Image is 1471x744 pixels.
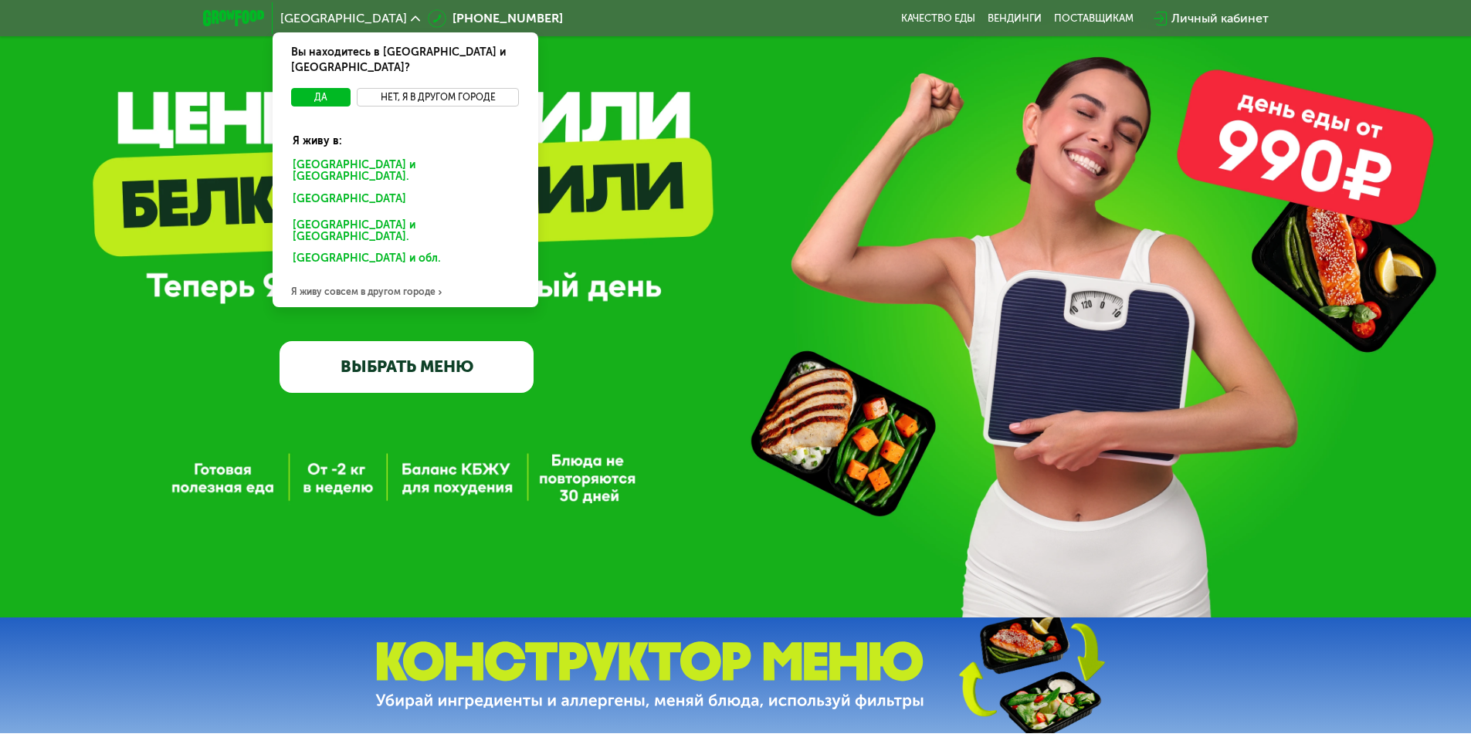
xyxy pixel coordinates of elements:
[1054,12,1134,25] div: поставщикам
[282,121,529,149] div: Я живу в:
[901,12,975,25] a: Качество еды
[357,88,520,107] button: Нет, я в другом городе
[280,12,407,25] span: [GEOGRAPHIC_DATA]
[282,249,523,273] div: [GEOGRAPHIC_DATA] и обл.
[1171,9,1269,28] div: Личный кабинет
[280,341,534,392] a: ВЫБРАТЬ МЕНЮ
[988,12,1042,25] a: Вендинги
[428,9,563,28] a: [PHONE_NUMBER]
[273,276,538,307] div: Я живу совсем в другом городе
[273,32,538,88] div: Вы находитесь в [GEOGRAPHIC_DATA] и [GEOGRAPHIC_DATA]?
[282,155,529,188] div: [GEOGRAPHIC_DATA] и [GEOGRAPHIC_DATA].
[291,88,351,107] button: Да
[282,215,529,248] div: [GEOGRAPHIC_DATA] и [GEOGRAPHIC_DATA].
[282,189,523,214] div: [GEOGRAPHIC_DATA]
